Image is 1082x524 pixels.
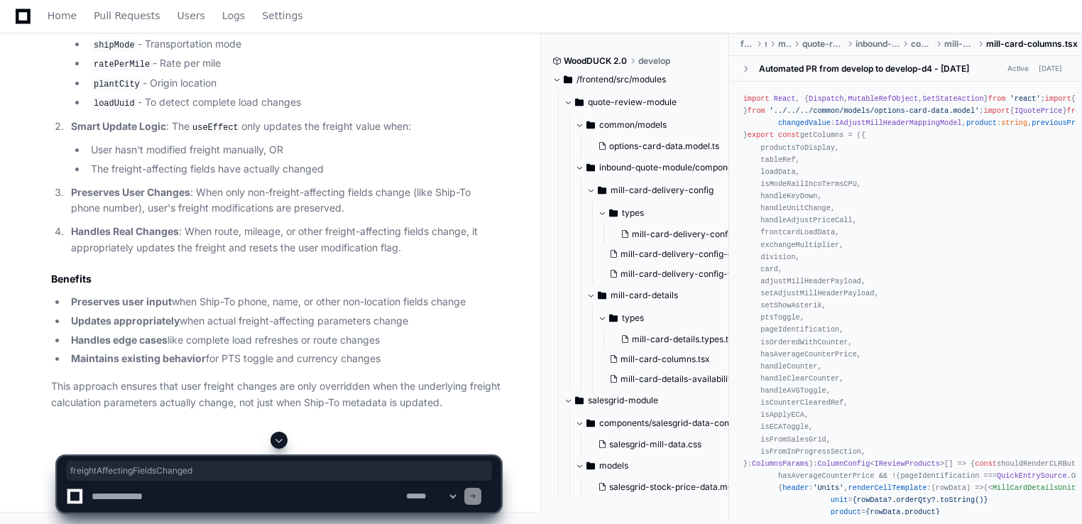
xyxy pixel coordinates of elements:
[621,249,768,260] span: mill-card-delivery-config-details.tsx
[615,224,767,244] button: mill-card-delivery-config.types.ts
[621,354,710,365] span: mill-card-columns.tsx
[67,332,501,349] li: like complete load refreshes or route changes
[87,55,501,72] li: - Rate per mile
[87,75,501,92] li: - Origin location
[986,38,1078,50] span: mill-card-columns.tsx
[575,94,584,111] svg: Directory
[71,120,166,132] strong: Smart Update Logic
[177,11,205,20] span: Users
[87,36,501,53] li: - Transportation mode
[598,182,606,199] svg: Directory
[638,55,670,67] span: develop
[564,71,572,88] svg: Directory
[1003,62,1033,75] span: Active
[835,119,962,127] span: IAdjustMillHeaderMappingModel
[71,225,179,237] strong: Handles Real Changes
[944,38,976,50] span: mill-card-details
[603,369,749,389] button: mill-card-details-availability.tsx
[759,62,969,74] div: Automated PR from develop to develop-d4 - [DATE]
[603,244,755,264] button: mill-card-delivery-config-details.tsx
[778,119,831,127] span: changedValue
[621,268,809,280] span: mill-card-delivery-config-freight-text-field.tsx
[87,142,501,158] li: User hasn't modified freight manually, OR
[71,224,501,256] p: : When route, mileage, or other freight-affecting fields change, it appropriately updates the fre...
[765,38,767,50] span: src
[87,161,501,178] li: The freight-affecting fields have actually changed
[262,11,302,20] span: Settings
[748,131,774,139] span: export
[71,186,190,198] strong: Preserves User Changes
[611,290,678,301] span: mill-card-details
[1010,94,1041,103] span: 'react'
[87,94,501,111] li: - To detect complete load changes
[575,392,584,409] svg: Directory
[586,179,753,202] button: mill-card-delivery-config
[922,94,983,103] span: SetStateAction
[51,272,501,286] h2: Benefits
[609,310,618,327] svg: Directory
[598,307,758,329] button: types
[743,94,770,103] span: import
[588,395,658,406] span: salesgrid-module
[911,38,932,50] span: components
[988,94,1006,103] span: from
[622,207,644,219] span: types
[552,68,718,91] button: /frontend/src/modules
[576,74,666,85] span: /frontend/src/modules
[71,315,180,327] strong: Updates appropriately
[778,131,800,139] span: const
[575,114,741,136] button: common/models
[70,465,488,476] span: freightAffectingFieldsChanged
[621,373,749,385] span: mill-card-details-availability.tsx
[222,11,245,20] span: Logs
[599,119,667,131] span: common/models
[1015,107,1063,115] span: IQuotePrice
[856,38,900,50] span: inbound-quote-module
[611,185,714,196] span: mill-card-delivery-config
[1039,63,1062,74] div: [DATE]
[586,284,753,307] button: mill-card-details
[48,11,77,20] span: Home
[802,38,844,50] span: quote-review-module
[588,97,677,108] span: quote-review-module
[586,159,595,176] svg: Directory
[575,412,741,435] button: components/salesgrid-data-container/salesgrid-mill-data
[848,94,919,103] span: MutableRefObject
[741,38,754,50] span: frontend
[564,389,730,412] button: salesgrid-module
[67,313,501,329] li: when actual freight-affecting parameters change
[599,417,741,429] span: components/salesgrid-data-container/salesgrid-mill-data
[609,204,618,222] svg: Directory
[91,97,138,110] code: loadUuid
[632,229,768,240] span: mill-card-delivery-config.types.ts
[603,264,755,284] button: mill-card-delivery-config-freight-text-field.tsx
[575,156,741,179] button: inbound-quote-module/components
[94,11,160,20] span: Pull Requests
[609,141,719,152] span: options-card-data.model.ts
[71,334,168,346] strong: Handles edge cases
[603,349,749,369] button: mill-card-columns.tsx
[615,329,749,349] button: mill-card-details.types.ts
[774,94,796,103] span: React
[1001,119,1027,127] span: string
[599,162,741,173] span: inbound-quote-module/components
[586,116,595,133] svg: Directory
[67,294,501,310] li: when Ship-To phone, name, or other non-location fields change
[586,415,595,432] svg: Directory
[71,119,501,136] p: : The only updates the freight value when:
[622,312,644,324] span: types
[564,55,627,67] span: WoodDUCK 2.0
[598,202,764,224] button: types
[190,121,241,134] code: useEffect
[966,119,997,127] span: product
[91,78,143,91] code: plantCity
[71,185,501,217] p: : When only non-freight-affecting fields change (like Ship-To phone number), user's freight modif...
[770,107,980,115] span: '../../../common/models/options-card-data.model'
[748,107,765,115] span: from
[632,334,733,345] span: mill-card-details.types.ts
[67,351,501,367] li: for PTS toggle and currency changes
[598,287,606,304] svg: Directory
[91,39,138,52] code: shipMode
[809,94,843,103] span: Dispatch
[564,91,730,114] button: quote-review-module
